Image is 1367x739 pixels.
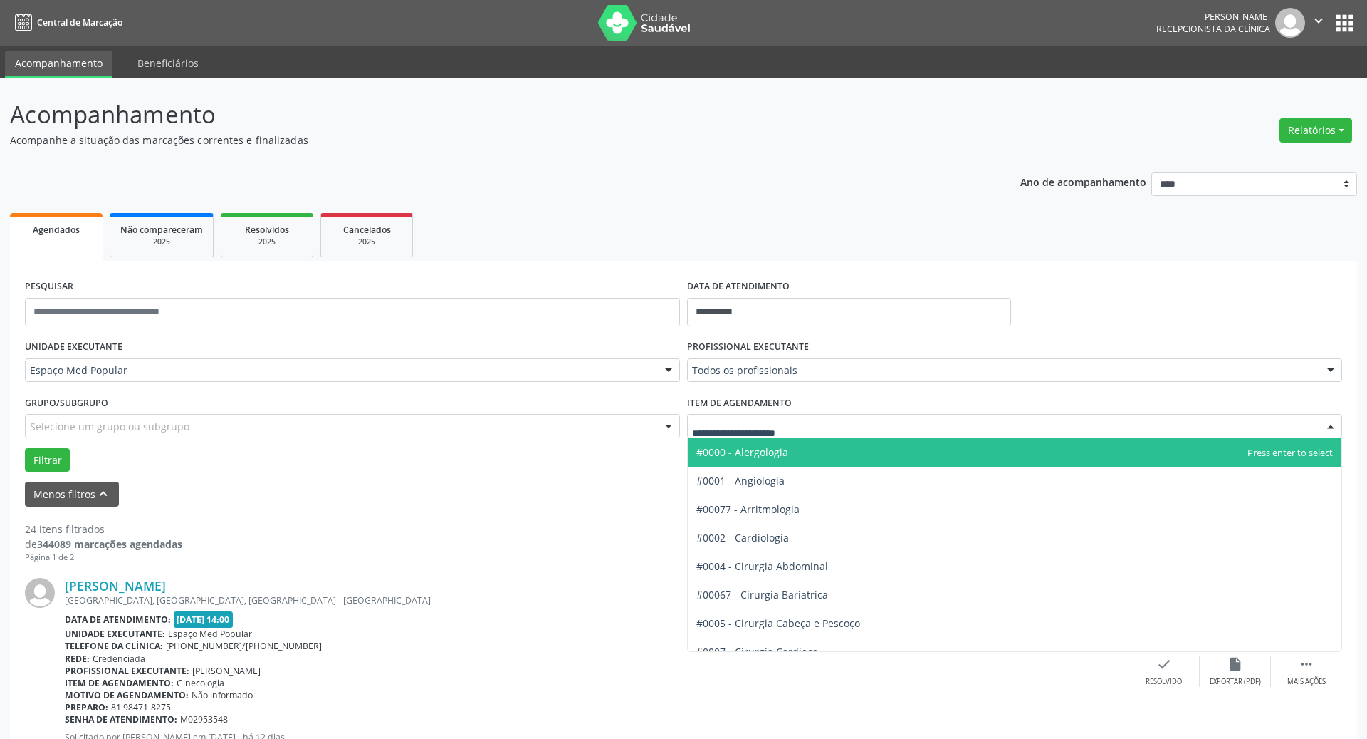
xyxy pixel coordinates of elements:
b: Senha de atendimento: [65,713,177,725]
span: Não compareceram [120,224,203,236]
b: Unidade executante: [65,628,165,640]
span: [PERSON_NAME] [192,665,261,677]
div: Resolvido [1146,677,1182,687]
span: Ginecologia [177,677,224,689]
span: Selecione um grupo ou subgrupo [30,419,189,434]
div: Mais ações [1287,677,1326,687]
span: #0000 - Alergologia [696,445,788,459]
a: Central de Marcação [10,11,122,34]
i: insert_drive_file [1227,656,1243,672]
span: 81 98471-8275 [111,701,171,713]
span: [PHONE_NUMBER]/[PHONE_NUMBER] [166,640,322,652]
div: 2025 [331,237,402,247]
b: Telefone da clínica: [65,640,163,652]
strong: 344089 marcações agendadas [37,537,182,551]
label: PROFISSIONAL EXECUTANTE [687,336,809,358]
button: Relatórios [1279,118,1352,143]
span: #0001 - Angiologia [696,474,785,487]
span: Recepcionista da clínica [1156,23,1270,35]
div: 2025 [120,237,203,247]
span: Credenciada [93,653,145,665]
span: Cancelados [343,224,391,236]
i:  [1311,13,1326,29]
label: PESQUISAR [25,276,73,298]
b: Preparo: [65,701,108,713]
span: M02953548 [180,713,228,725]
i: keyboard_arrow_up [95,486,111,502]
span: Central de Marcação [37,16,122,29]
label: Item de agendamento [687,392,792,414]
b: Item de agendamento: [65,677,174,689]
b: Profissional executante: [65,665,189,677]
span: #0004 - Cirurgia Abdominal [696,559,828,573]
b: Rede: [65,653,90,665]
p: Ano de acompanhamento [1020,172,1146,190]
img: img [1275,8,1305,38]
b: Data de atendimento: [65,614,171,626]
span: Agendados [33,224,80,236]
label: UNIDADE EXECUTANTE [25,336,122,358]
i:  [1299,656,1314,672]
span: #00077 - Arritmologia [696,502,800,516]
div: Exportar (PDF) [1210,677,1261,687]
img: img [25,578,55,608]
div: 2025 [231,237,303,247]
div: 24 itens filtrados [25,522,182,537]
label: Grupo/Subgrupo [25,392,108,414]
b: Motivo de agendamento: [65,689,189,701]
span: Todos os profissionais [692,363,1313,378]
label: DATA DE ATENDIMENTO [687,276,790,298]
span: #00067 - Cirurgia Bariatrica [696,588,828,601]
span: #0007 - Cirurgia Cardiaca [696,645,818,658]
div: [GEOGRAPHIC_DATA], [GEOGRAPHIC_DATA], [GEOGRAPHIC_DATA] - [GEOGRAPHIC_DATA] [65,594,1128,606]
i: check [1156,656,1172,672]
button:  [1305,8,1332,38]
span: [DATE] 14:00 [174,611,234,628]
a: Beneficiários [127,51,209,76]
span: Não informado [192,689,253,701]
p: Acompanhamento [10,97,953,133]
div: de [25,537,182,552]
span: #0002 - Cardiologia [696,531,789,544]
div: Página 1 de 2 [25,552,182,564]
span: Espaço Med Popular [168,628,252,640]
a: Acompanhamento [5,51,112,78]
span: Espaço Med Popular [30,363,651,378]
button: Filtrar [25,448,70,472]
p: Acompanhe a situação das marcações correntes e finalizadas [10,133,953,148]
a: [PERSON_NAME] [65,578,166,594]
span: Resolvidos [245,224,289,236]
button: Menos filtroskeyboard_arrow_up [25,482,119,507]
button: apps [1332,11,1357,36]
div: [PERSON_NAME] [1156,11,1270,23]
span: #0005 - Cirurgia Cabeça e Pescoço [696,616,860,630]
